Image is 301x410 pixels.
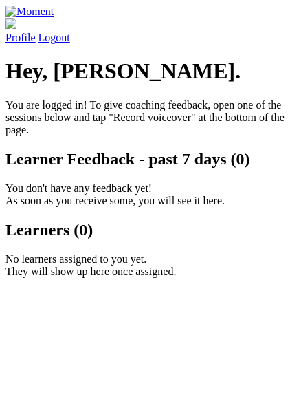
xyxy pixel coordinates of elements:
[5,99,296,136] p: You are logged in! To give coaching feedback, open one of the sessions below and tap "Record voic...
[5,150,296,169] h2: Learner Feedback - past 7 days (0)
[5,6,54,18] img: Moment
[5,253,296,278] p: No learners assigned to you yet. They will show up here once assigned.
[5,18,296,43] a: Profile
[38,32,70,43] a: Logout
[5,58,296,84] h1: Hey, [PERSON_NAME].
[5,182,296,207] p: You don't have any feedback yet! As soon as you receive some, you will see it here.
[5,221,296,239] h2: Learners (0)
[5,18,16,29] img: default_avatar-b4e2223d03051bc43aaaccfb402a43260a3f17acc7fafc1603fdf008d6cba3c9.png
